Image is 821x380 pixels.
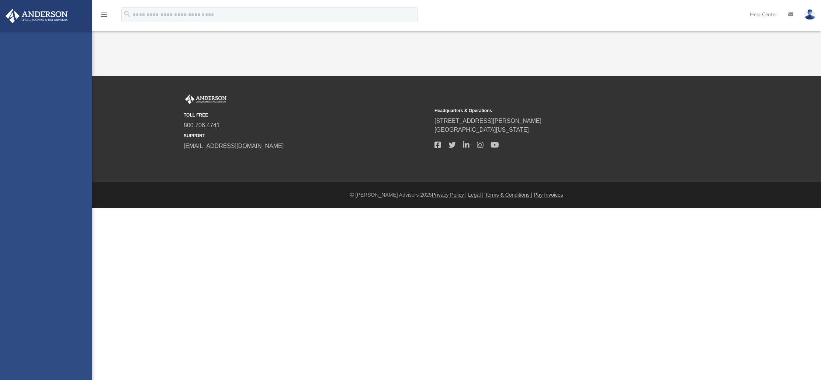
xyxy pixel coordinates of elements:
a: Pay Invoices [534,192,563,198]
a: Legal | [468,192,484,198]
i: search [123,10,131,18]
a: menu [100,14,108,19]
a: [STREET_ADDRESS][PERSON_NAME] [434,118,541,124]
small: SUPPORT [184,132,429,139]
small: Headquarters & Operations [434,107,680,114]
a: Privacy Policy | [432,192,467,198]
a: [GEOGRAPHIC_DATA][US_STATE] [434,127,529,133]
a: 800.706.4741 [184,122,220,128]
img: Anderson Advisors Platinum Portal [3,9,70,23]
i: menu [100,10,108,19]
a: [EMAIL_ADDRESS][DOMAIN_NAME] [184,143,284,149]
img: User Pic [804,9,815,20]
small: TOLL FREE [184,112,429,118]
img: Anderson Advisors Platinum Portal [184,94,228,104]
a: Terms & Conditions | [485,192,533,198]
div: © [PERSON_NAME] Advisors 2025 [92,191,821,199]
